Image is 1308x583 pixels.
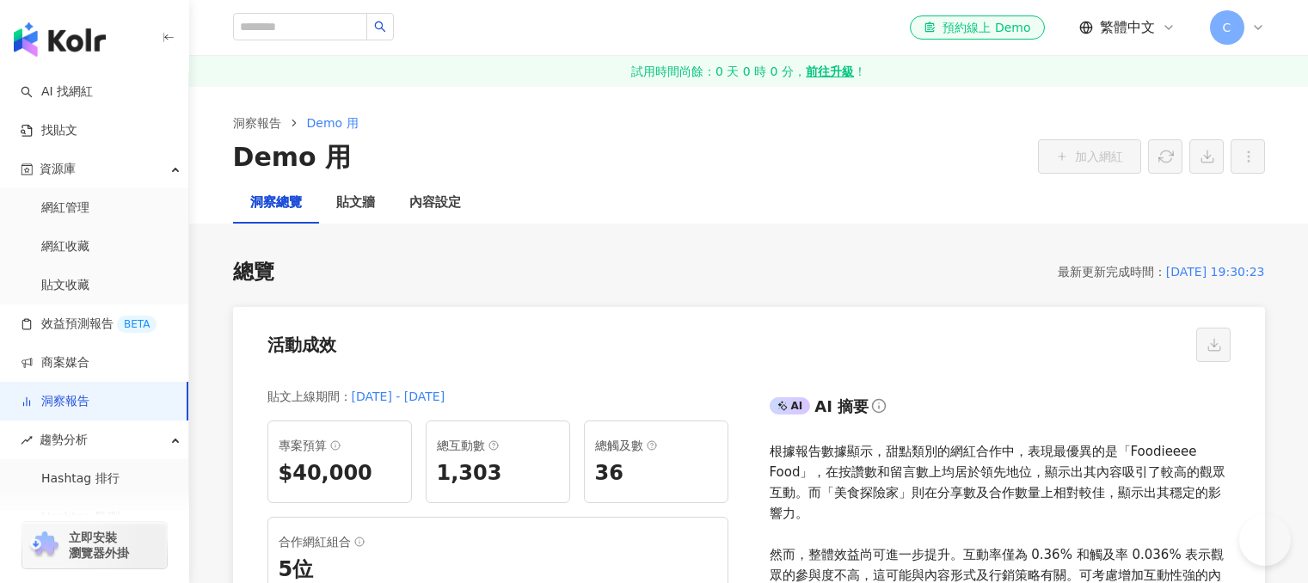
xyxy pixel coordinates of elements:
div: 合作網紅組合 [279,531,717,552]
a: 網紅管理 [41,199,89,217]
div: AIAI 摘要 [770,393,1231,427]
a: 找貼文 [21,122,77,139]
div: 活動成效 [267,333,336,357]
div: [DATE] - [DATE] [352,386,445,407]
span: 繁體中文 [1100,18,1155,37]
strong: 前往升級 [806,63,854,80]
div: 36 [595,459,717,488]
div: Demo 用 [233,139,352,175]
span: Demo 用 [307,116,359,130]
a: 洞察報告 [230,114,285,132]
div: $40,000 [279,459,401,488]
a: searchAI 找網紅 [21,83,93,101]
span: 趨勢分析 [40,420,88,459]
a: 預約線上 Demo [910,15,1044,40]
div: 洞察總覽 [250,193,302,213]
img: chrome extension [28,531,61,559]
div: AI 摘要 [814,396,869,417]
span: 立即安裝 瀏覽器外掛 [69,530,129,561]
span: search [374,21,386,33]
a: 試用時間尚餘：0 天 0 時 0 分，前往升級！ [189,56,1308,87]
a: 網紅收藏 [41,238,89,255]
a: chrome extension立即安裝 瀏覽器外掛 [22,522,167,568]
div: AI [770,397,811,414]
div: 總覽 [233,258,274,287]
div: [DATE] 19:30:23 [1166,261,1265,282]
div: 1,303 [437,459,559,488]
div: 內容設定 [409,193,461,213]
div: 貼文牆 [336,193,375,213]
a: 效益預測報告BETA [21,316,157,333]
div: 最新更新完成時間 ： [1058,261,1166,282]
div: 總觸及數 [595,435,717,456]
span: rise [21,434,33,446]
div: 預約線上 Demo [924,19,1030,36]
div: 貼文上線期間 ： [267,386,352,407]
iframe: Help Scout Beacon - Open [1239,514,1291,566]
span: C [1223,18,1231,37]
a: 商案媒合 [21,354,89,371]
a: Hashtag 排行 [41,470,120,488]
div: 總互動數 [437,435,559,456]
div: 專案預算 [279,435,401,456]
a: 洞察報告 [21,393,89,410]
span: 資源庫 [40,150,76,188]
button: 加入網紅 [1038,139,1141,174]
a: 貼文收藏 [41,277,89,294]
img: logo [14,22,106,57]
